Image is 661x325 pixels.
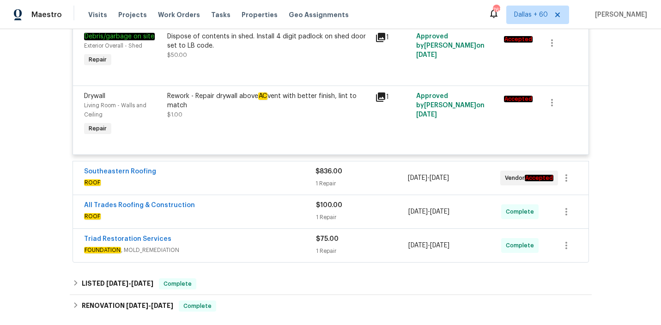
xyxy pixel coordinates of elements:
div: 1 [375,32,411,43]
span: Living Room - Walls and Ceiling [84,103,146,117]
div: Rework - Repair drywall above vent with better finish, lint to match [167,92,370,110]
span: [DATE] [430,242,449,249]
em: Debris/garbage on site [84,33,155,40]
span: Maestro [31,10,62,19]
span: , MOLD_REMEDIATION [84,245,316,255]
em: Accepted [525,175,553,181]
em: Accepted [504,96,533,102]
span: Projects [118,10,147,19]
span: [DATE] [416,52,437,58]
span: [DATE] [408,208,428,215]
span: Tasks [211,12,230,18]
span: Approved by [PERSON_NAME] on [416,33,485,58]
span: [DATE] [416,111,437,118]
span: $836.00 [315,168,342,175]
div: Dispose of contents in shed. Install 4 digit padlock on shed door set to LB code. [167,32,370,50]
span: $50.00 [167,52,187,58]
div: RENOVATION [DATE]-[DATE]Complete [70,295,592,317]
span: [DATE] [408,242,428,249]
div: 1 [375,92,411,103]
span: [DATE] [430,208,449,215]
span: - [106,280,153,287]
span: $75.00 [316,236,339,242]
span: - [408,207,449,216]
em: ROOF [84,179,101,186]
span: [DATE] [126,302,148,309]
span: Approved by [PERSON_NAME] on [416,93,485,118]
span: Repair [85,55,110,64]
div: LISTED [DATE]-[DATE]Complete [70,273,592,295]
span: $100.00 [316,202,342,208]
span: Exterior Overall - Shed [84,43,142,49]
div: 1 Repair [316,246,409,256]
span: Visits [88,10,107,19]
span: Properties [242,10,278,19]
a: Southeastern Roofing [84,168,156,175]
span: Dallas + 60 [514,10,548,19]
span: Vendor [505,173,557,183]
span: Complete [160,279,195,288]
em: AC [258,92,267,100]
em: ROOF [84,213,101,220]
span: - [126,302,173,309]
span: Complete [180,301,215,311]
span: Work Orders [158,10,200,19]
div: 1 Repair [316,213,409,222]
h6: LISTED [82,278,153,289]
span: Complete [506,241,538,250]
div: 763 [493,6,499,15]
em: Accepted [504,36,533,43]
span: - [408,173,449,183]
span: [DATE] [151,302,173,309]
div: 1 Repair [315,179,408,188]
span: Geo Assignments [289,10,349,19]
span: - [408,241,449,250]
em: FOUNDATION [84,247,121,253]
span: $1.00 [167,112,182,117]
span: Repair [85,124,110,133]
a: Triad Restoration Services [84,236,171,242]
span: Complete [506,207,538,216]
span: [DATE] [408,175,427,181]
span: [PERSON_NAME] [591,10,647,19]
h6: RENOVATION [82,300,173,312]
span: [DATE] [106,280,128,287]
a: All Trades Roofing & Construction [84,202,195,208]
span: Drywall [84,93,105,99]
span: [DATE] [430,175,449,181]
span: [DATE] [131,280,153,287]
